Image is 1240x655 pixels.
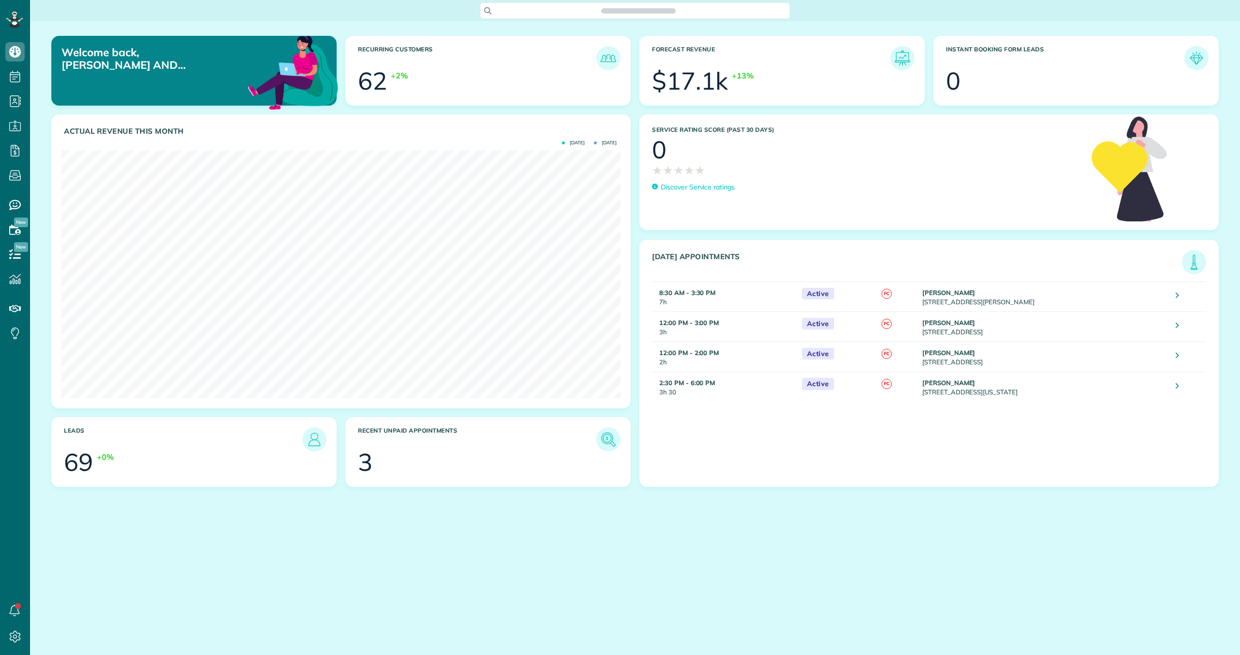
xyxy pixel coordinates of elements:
img: icon_forecast_revenue-8c13a41c7ed35a8dcfafea3cbb826a0462acb37728057bba2d056411b612bbbe.png [893,48,912,68]
td: 3h [652,312,797,342]
img: icon_unpaid_appointments-47b8ce3997adf2238b356f14209ab4cced10bd1f174958f3ca8f1d0dd7fffeee.png [599,430,618,449]
span: Active [802,378,834,390]
div: +2% [391,70,408,81]
td: [STREET_ADDRESS][US_STATE] [920,372,1168,402]
span: FC [882,379,892,389]
span: FC [882,349,892,359]
td: [STREET_ADDRESS] [920,312,1168,342]
div: 3 [358,450,372,474]
span: ★ [673,162,684,179]
p: Discover Service ratings [661,182,735,192]
strong: [PERSON_NAME] [922,319,976,327]
span: ★ [695,162,705,179]
div: 0 [652,138,666,162]
td: 3h 30 [652,372,797,402]
strong: 2:30 PM - 6:00 PM [659,379,715,387]
span: ★ [652,162,663,179]
p: Welcome back, [PERSON_NAME] AND [PERSON_NAME]! [62,46,247,72]
h3: Service Rating score (past 30 days) [652,126,1082,133]
img: icon_form_leads-04211a6a04a5b2264e4ee56bc0799ec3eb69b7e499cbb523a139df1d13a81ae0.png [1187,48,1206,68]
h3: Recent unpaid appointments [358,427,596,452]
span: Active [802,288,834,300]
span: New [14,242,28,252]
h3: Leads [64,427,302,452]
div: 69 [64,450,93,474]
td: 7h [652,281,797,312]
span: Search ZenMaid… [611,6,666,16]
td: [STREET_ADDRESS] [920,342,1168,372]
span: Active [802,318,834,330]
span: ★ [684,162,695,179]
h3: Instant Booking Form Leads [946,46,1184,70]
td: 2h [652,342,797,372]
img: icon_todays_appointments-901f7ab196bb0bea1936b74009e4eb5ffbc2d2711fa7634e0d609ed5ef32b18b.png [1184,252,1204,272]
a: Discover Service ratings [652,182,735,192]
span: [DATE] [594,140,617,145]
h3: Forecast Revenue [652,46,890,70]
strong: [PERSON_NAME] [922,379,976,387]
h3: [DATE] Appointments [652,252,1182,274]
div: +0% [97,452,114,463]
img: icon_leads-1bed01f49abd5b7fead27621c3d59655bb73ed531f8eeb49469d10e621d6b896.png [305,430,324,449]
strong: 12:00 PM - 2:00 PM [659,349,719,357]
div: 62 [358,69,387,93]
div: +13% [732,70,754,81]
span: Active [802,348,834,360]
h3: Recurring Customers [358,46,596,70]
span: New [14,218,28,227]
strong: [PERSON_NAME] [922,289,976,296]
span: ★ [663,162,673,179]
div: $17.1k [652,69,728,93]
span: FC [882,319,892,329]
strong: 8:30 AM - 3:30 PM [659,289,715,296]
strong: 12:00 PM - 3:00 PM [659,319,719,327]
img: dashboard_welcome-42a62b7d889689a78055ac9021e634bf52bae3f8056760290aed330b23ab8690.png [246,25,340,119]
h3: Actual Revenue this month [64,127,620,136]
div: 0 [946,69,961,93]
strong: [PERSON_NAME] [922,349,976,357]
span: [DATE] [562,140,585,145]
td: [STREET_ADDRESS][PERSON_NAME] [920,281,1168,312]
img: icon_recurring_customers-cf858462ba22bcd05b5a5880d41d6543d210077de5bb9ebc9590e49fd87d84ed.png [599,48,618,68]
span: FC [882,289,892,299]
